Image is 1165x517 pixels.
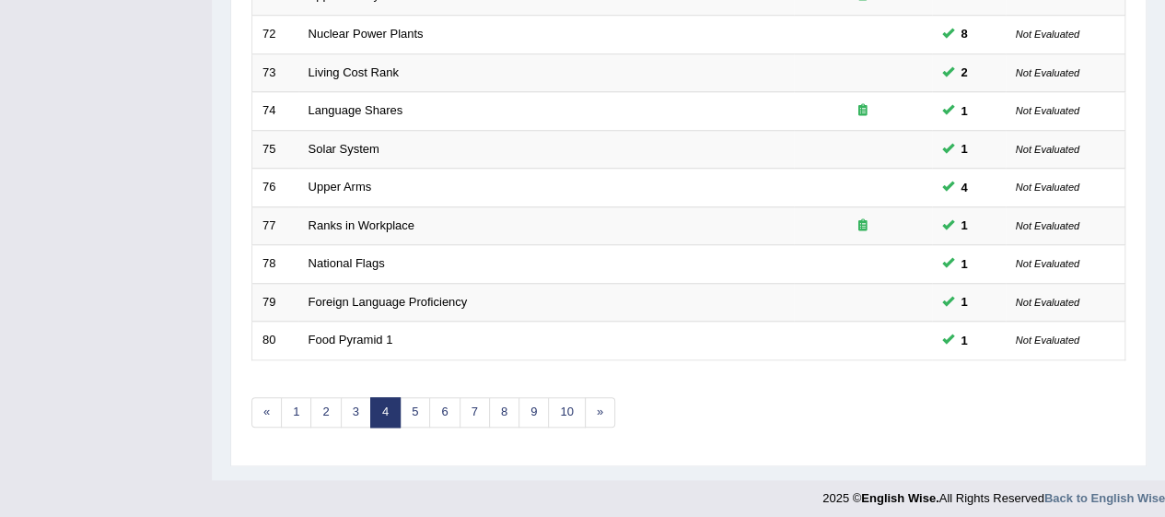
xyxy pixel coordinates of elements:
a: « [251,397,282,428]
a: Nuclear Power Plants [309,27,424,41]
td: 78 [252,245,298,284]
td: 74 [252,92,298,131]
span: You can still take this question [954,178,975,197]
small: Not Evaluated [1016,258,1079,269]
span: You can still take this question [954,63,975,82]
small: Not Evaluated [1016,67,1079,78]
a: 3 [341,397,371,428]
td: 76 [252,169,298,207]
span: You can still take this question [954,254,975,274]
div: Exam occurring question [804,217,922,235]
a: 9 [518,397,549,428]
a: » [585,397,615,428]
a: Ranks in Workplace [309,218,414,232]
div: Exam occurring question [804,102,922,120]
span: You can still take this question [954,216,975,235]
span: You can still take this question [954,24,975,43]
span: You can still take this question [954,101,975,121]
td: 72 [252,15,298,53]
span: You can still take this question [954,139,975,159]
a: Food Pyramid 1 [309,333,393,347]
a: 5 [400,397,430,428]
small: Not Evaluated [1016,105,1079,116]
a: 6 [429,397,460,428]
a: Living Cost Rank [309,65,399,79]
a: National Flags [309,256,385,270]
small: Not Evaluated [1016,182,1079,193]
a: Back to English Wise [1044,491,1165,505]
td: 75 [252,130,298,169]
small: Not Evaluated [1016,220,1079,231]
td: 80 [252,322,298,360]
a: 2 [310,397,341,428]
a: 4 [370,397,401,428]
span: You can still take this question [954,292,975,311]
small: Not Evaluated [1016,297,1079,308]
a: Language Shares [309,103,403,117]
span: You can still take this question [954,331,975,350]
a: 1 [281,397,311,428]
a: Upper Arms [309,180,372,194]
a: 8 [489,397,519,428]
strong: English Wise. [861,491,938,505]
a: Solar System [309,142,379,156]
small: Not Evaluated [1016,29,1079,40]
td: 79 [252,283,298,322]
td: 77 [252,206,298,245]
a: 10 [548,397,585,428]
a: Foreign Language Proficiency [309,295,468,309]
small: Not Evaluated [1016,144,1079,155]
td: 73 [252,53,298,92]
div: 2025 © All Rights Reserved [822,480,1165,507]
small: Not Evaluated [1016,335,1079,346]
a: 7 [460,397,490,428]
